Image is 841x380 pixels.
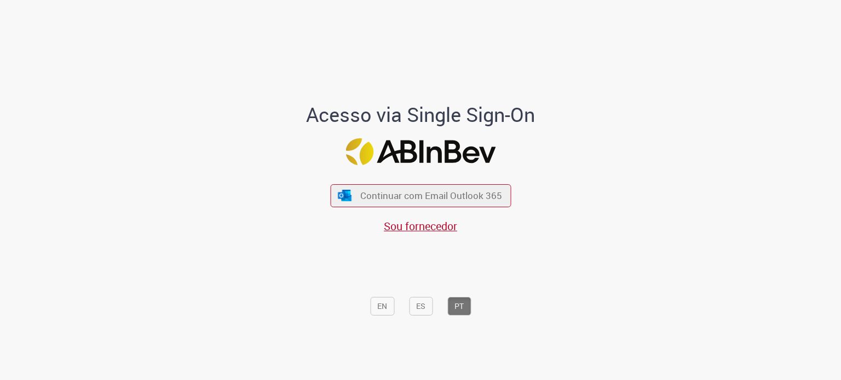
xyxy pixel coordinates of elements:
button: PT [447,297,471,315]
img: Logo ABInBev [345,138,496,165]
img: ícone Azure/Microsoft 360 [337,190,353,201]
a: Sou fornecedor [384,219,457,233]
span: Continuar com Email Outlook 365 [360,189,502,202]
button: EN [370,297,394,315]
button: ES [409,297,433,315]
button: ícone Azure/Microsoft 360 Continuar com Email Outlook 365 [330,184,511,207]
h1: Acesso via Single Sign-On [269,104,573,126]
